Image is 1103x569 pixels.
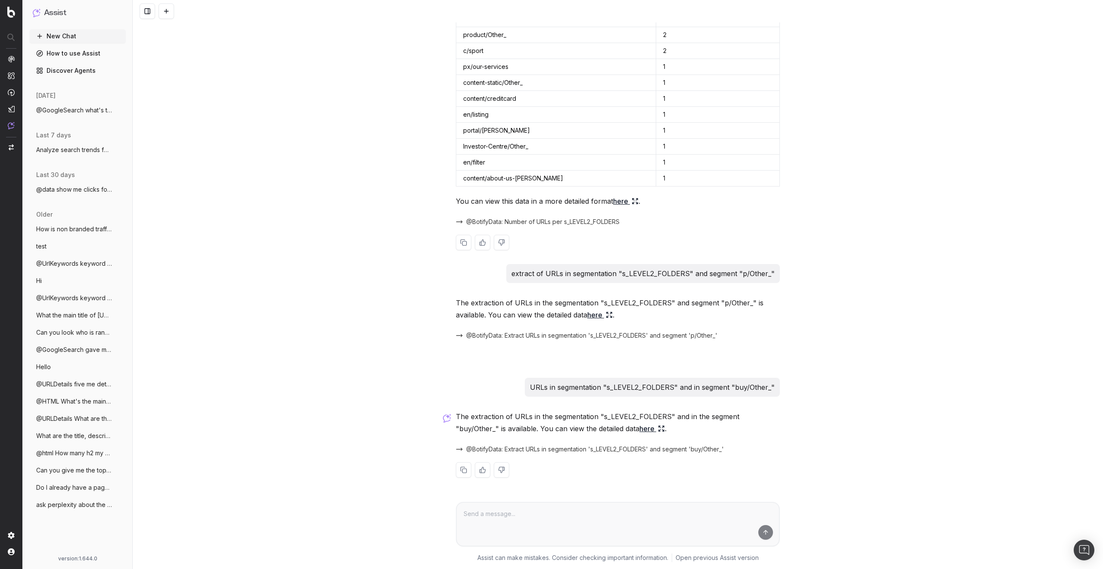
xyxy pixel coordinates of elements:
button: Hello [29,360,126,374]
td: Investor-Centre/Other_ [456,139,656,155]
button: @URLDetails five me details for my homep [29,377,126,391]
button: @HTML What's the main color in [URL] [29,395,126,408]
span: What are the title, description, canonic [36,432,112,440]
button: test [29,239,126,253]
td: content/about-us-[PERSON_NAME] [456,171,656,187]
button: ask perplexity about the weather in besa [29,498,126,512]
button: How is non branded traffic trending YoY [29,222,126,236]
td: c/sport [456,43,656,59]
p: The extraction of URLs in the segmentation "s_LEVEL2_FOLDERS" and in the segment "buy/Other_" is ... [456,410,780,435]
span: @UrlKeywords keyword for clothes for htt [36,259,112,268]
span: Can you look who is ranking on Google fo [36,328,112,337]
td: px/our-services [456,59,656,75]
img: Botify logo [7,6,15,18]
button: Can you give me the top 3 websites which [29,463,126,477]
span: @UrlKeywords keyword for clothes for htt [36,294,112,302]
img: Assist [33,9,41,17]
img: Intelligence [8,72,15,79]
span: What the main title of [URL] [36,311,112,320]
span: How is non branded traffic trending YoY [36,225,112,233]
td: portal/[PERSON_NAME] [456,123,656,139]
p: The extraction of URLs in the segmentation "s_LEVEL2_FOLDERS" and segment "p/Other_" is available... [456,297,780,321]
a: How to use Assist [29,47,126,60]
td: 1 [656,139,779,155]
p: extract of URLs in segmentation "s_LEVEL2_FOLDERS" and segment "p/Other_" [511,267,775,280]
span: @HTML What's the main color in [URL] [36,397,112,406]
span: Hi [36,277,42,285]
span: @BotifyData: Extract URLs in segmentation 's_LEVEL2_FOLDERS' and segment 'p/Other_' [466,331,717,340]
td: 1 [656,91,779,107]
span: test [36,242,47,251]
td: content-static/Other_ [456,75,656,91]
img: Analytics [8,56,15,62]
button: Can you look who is ranking on Google fo [29,326,126,339]
td: 2 [656,27,779,43]
p: You can view this data in a more detailed format . [456,195,780,207]
button: Assist [33,7,122,19]
span: Can you give me the top 3 websites which [36,466,112,475]
div: version: 1.644.0 [33,555,122,562]
td: 1 [656,107,779,123]
span: older [36,210,53,219]
td: product/Other_ [456,27,656,43]
button: @BotifyData: Extract URLs in segmentation 's_LEVEL2_FOLDERS' and segment 'p/Other_' [456,331,728,340]
img: Assist [8,122,15,129]
span: Do I already have a page that could rank [36,483,112,492]
td: 1 [656,59,779,75]
td: 1 [656,155,779,171]
a: here [639,423,665,435]
span: ask perplexity about the weather in besa [36,501,112,509]
span: @BotifyData: Number of URLs per s_LEVEL2_FOLDERS [466,218,620,226]
img: Studio [8,106,15,112]
h1: Assist [44,7,66,19]
button: Hi [29,274,126,288]
img: Botify assist logo [443,414,451,423]
a: Open previous Assist version [676,553,759,562]
span: @html How many h2 my homepage have? [36,449,112,457]
a: here [613,195,639,207]
span: last 7 days [36,131,71,140]
img: My account [8,548,15,555]
td: 2 [656,43,779,59]
span: @BotifyData: Extract URLs in segmentation 's_LEVEL2_FOLDERS' and segment 'buy/Other_' [466,445,724,454]
img: Setting [8,532,15,539]
button: @BotifyData: Number of URLs per s_LEVEL2_FOLDERS [456,218,630,226]
div: Open Intercom Messenger [1074,540,1094,560]
td: 1 [656,75,779,91]
button: @BotifyData: Extract URLs in segmentation 's_LEVEL2_FOLDERS' and segment 'buy/Other_' [456,445,734,454]
span: Hello [36,363,51,371]
button: @UrlKeywords keyword for clothes for htt [29,291,126,305]
button: Analyze search trends for: MCP [29,143,126,157]
td: 1 [656,171,779,187]
td: 1 [656,123,779,139]
p: Assist can make mistakes. Consider checking important information. [477,553,668,562]
span: @URLDetails five me details for my homep [36,380,112,389]
td: en/filter [456,155,656,171]
a: here [587,309,613,321]
button: What the main title of [URL] [29,308,126,322]
button: @data show me clicks for last 7 days [29,183,126,196]
td: content/creditcard [456,91,656,107]
span: [DATE] [36,91,56,100]
button: @UrlKeywords keyword for clothes for htt [29,257,126,271]
button: Do I already have a page that could rank [29,481,126,494]
button: @URLDetails What are the title, descript [29,412,126,426]
button: @html How many h2 my homepage have? [29,446,126,460]
button: @GoogleSearch gave me result for men clo [29,343,126,357]
span: @URLDetails What are the title, descript [36,414,112,423]
button: New Chat [29,29,126,43]
span: @GoogleSearch gave me result for men clo [36,345,112,354]
span: @data show me clicks for last 7 days [36,185,112,194]
button: What are the title, description, canonic [29,429,126,443]
span: @GoogleSearch what's the answer to the l [36,106,112,115]
img: Activation [8,89,15,96]
button: @GoogleSearch what's the answer to the l [29,103,126,117]
td: en/listing [456,107,656,123]
img: Switch project [9,144,14,150]
span: last 30 days [36,171,75,179]
a: Discover Agents [29,64,126,78]
p: URLs in segmentation "s_LEVEL2_FOLDERS" and in segment "buy/Other_" [530,381,775,393]
span: Analyze search trends for: MCP [36,146,112,154]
